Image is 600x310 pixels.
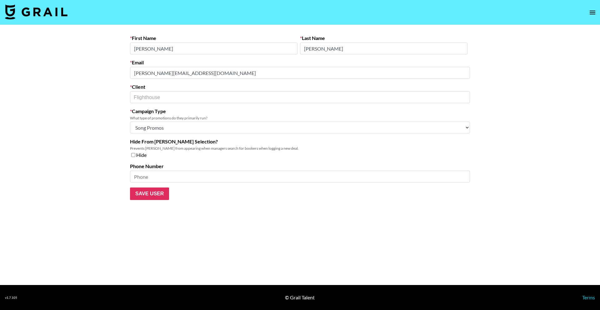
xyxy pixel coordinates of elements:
[130,116,470,120] div: What type of promotions do they primarily run?
[5,4,67,19] img: Grail Talent
[130,171,470,182] input: Phone
[300,42,467,54] input: Last Name
[130,108,470,114] label: Campaign Type
[130,138,470,145] label: Hide From [PERSON_NAME] Selection?
[130,67,470,79] input: Email
[130,35,297,41] label: First Name
[136,152,147,158] span: Hide
[130,59,470,66] label: Email
[130,163,470,169] label: Phone Number
[582,294,595,300] a: Terms
[130,84,470,90] label: Client
[130,146,470,151] div: Prevents [PERSON_NAME] from appearing when managers search for bookers when logging a new deal.
[586,6,599,19] button: open drawer
[130,187,169,200] input: Save User
[300,35,467,41] label: Last Name
[5,296,17,300] div: v 1.7.105
[285,294,315,301] div: © Grail Talent
[130,42,297,54] input: First Name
